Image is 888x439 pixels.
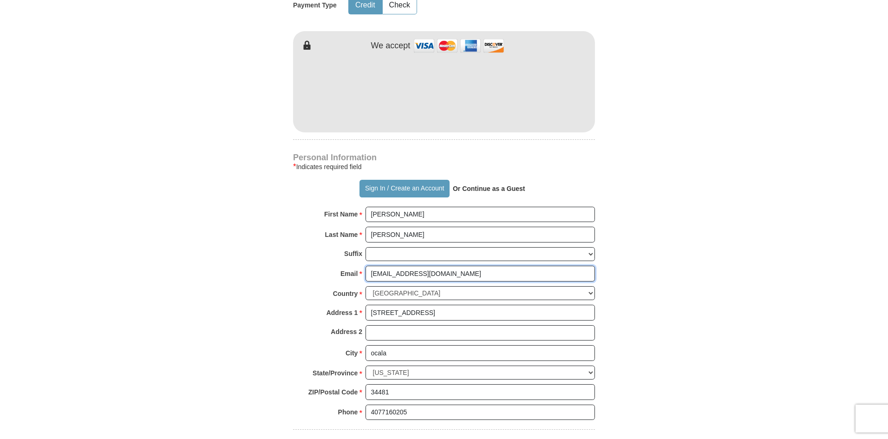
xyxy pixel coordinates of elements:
[338,406,358,419] strong: Phone
[293,154,595,161] h4: Personal Information
[293,161,595,172] div: Indicates required field
[313,367,358,380] strong: State/Province
[412,36,505,56] img: credit cards accepted
[324,208,358,221] strong: First Name
[333,287,358,300] strong: Country
[293,1,337,9] h5: Payment Type
[359,180,449,197] button: Sign In / Create an Account
[308,386,358,399] strong: ZIP/Postal Code
[331,325,362,338] strong: Address 2
[326,306,358,319] strong: Address 1
[344,247,362,260] strong: Suffix
[453,185,525,192] strong: Or Continue as a Guest
[340,267,358,280] strong: Email
[346,347,358,360] strong: City
[371,41,411,51] h4: We accept
[325,228,358,241] strong: Last Name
